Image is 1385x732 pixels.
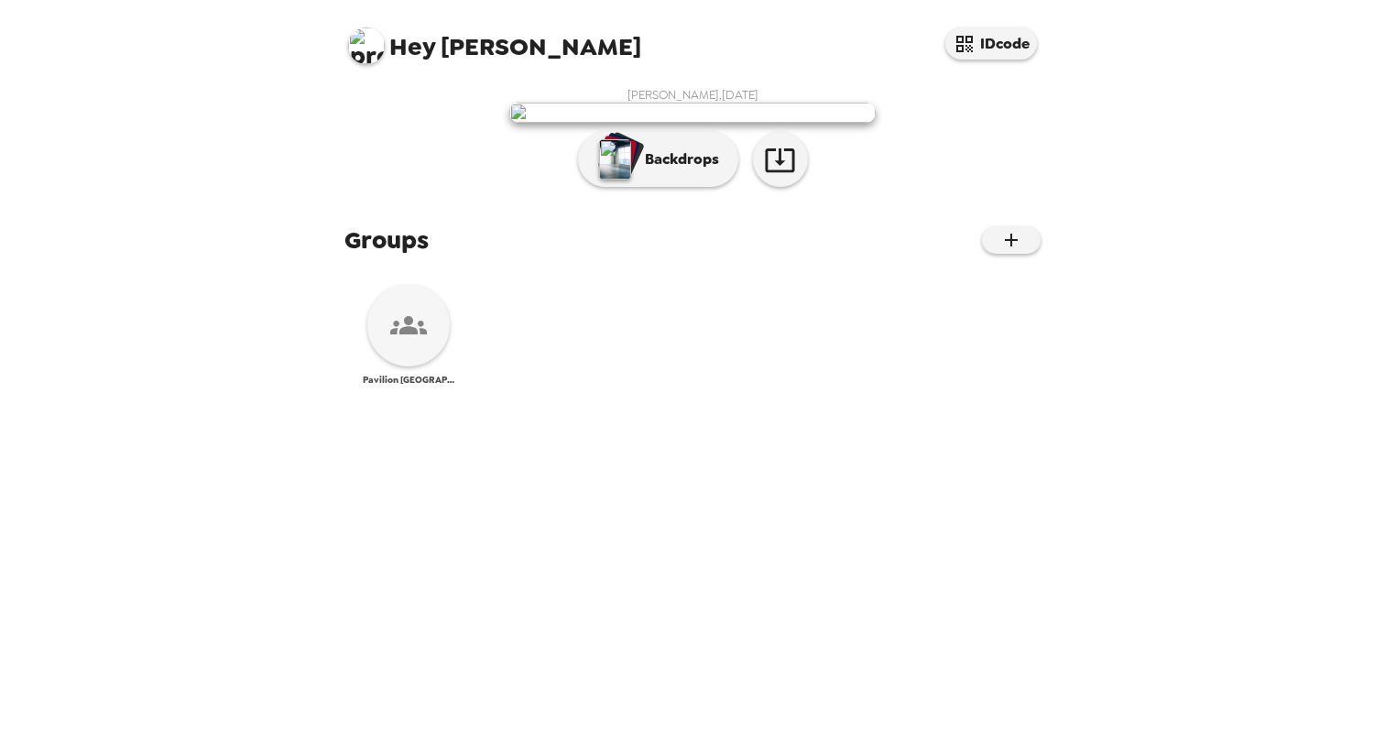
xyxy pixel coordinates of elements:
img: profile pic [348,27,385,64]
img: user [509,103,876,123]
span: [PERSON_NAME] , [DATE] [627,87,758,103]
button: IDcode [945,27,1037,60]
span: Pavilion [GEOGRAPHIC_DATA], [GEOGRAPHIC_DATA] Chapter [363,374,454,386]
span: [PERSON_NAME] [348,18,641,60]
span: Groups [344,224,429,257]
span: Hey [389,30,435,63]
p: Backdrops [636,148,719,170]
button: Backdrops [578,132,738,187]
